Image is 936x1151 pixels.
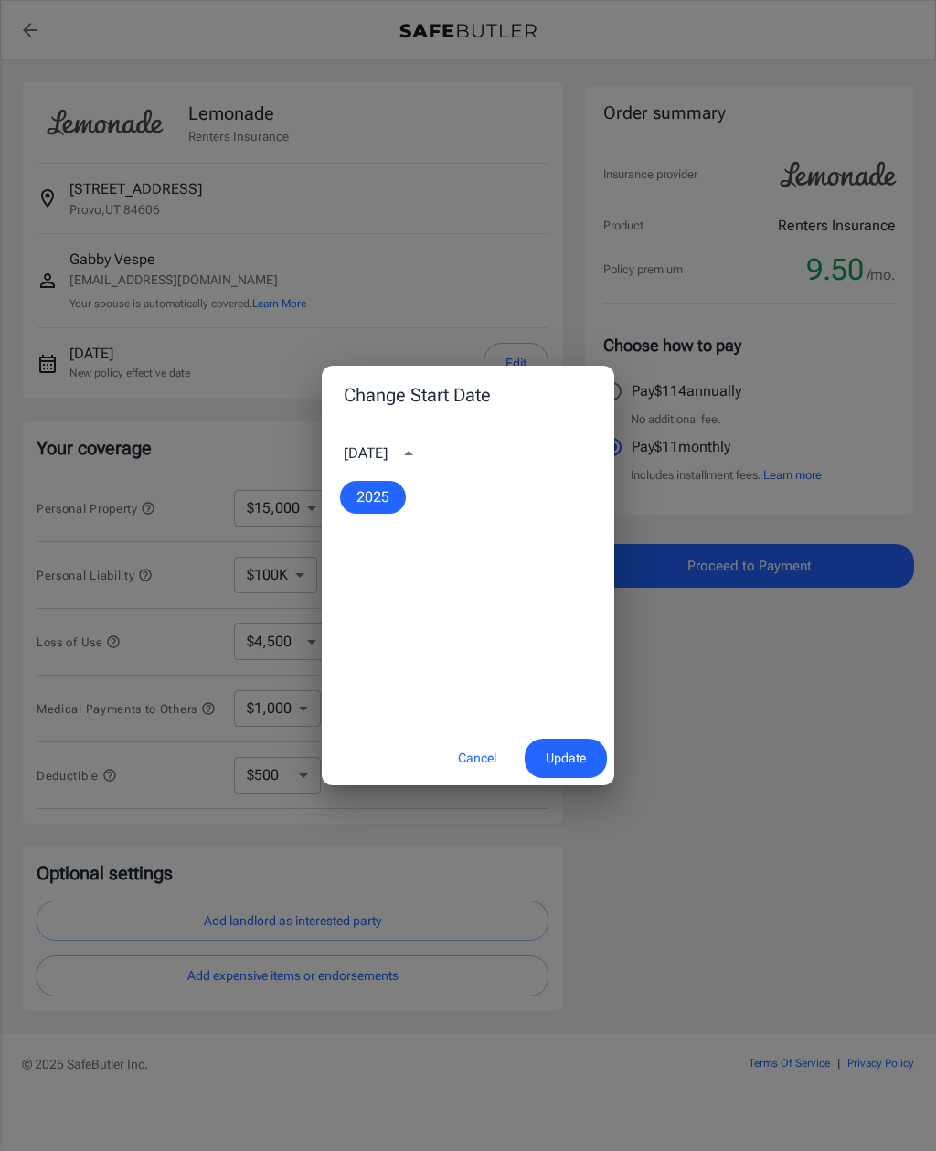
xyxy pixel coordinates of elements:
h2: Change Start Date [322,366,614,424]
span: Update [546,747,586,770]
button: Cancel [437,739,517,778]
button: year view is open, switch to calendar view [393,438,424,469]
button: 2025 [340,481,406,514]
div: [DATE] [344,442,388,464]
button: Update [525,739,607,778]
